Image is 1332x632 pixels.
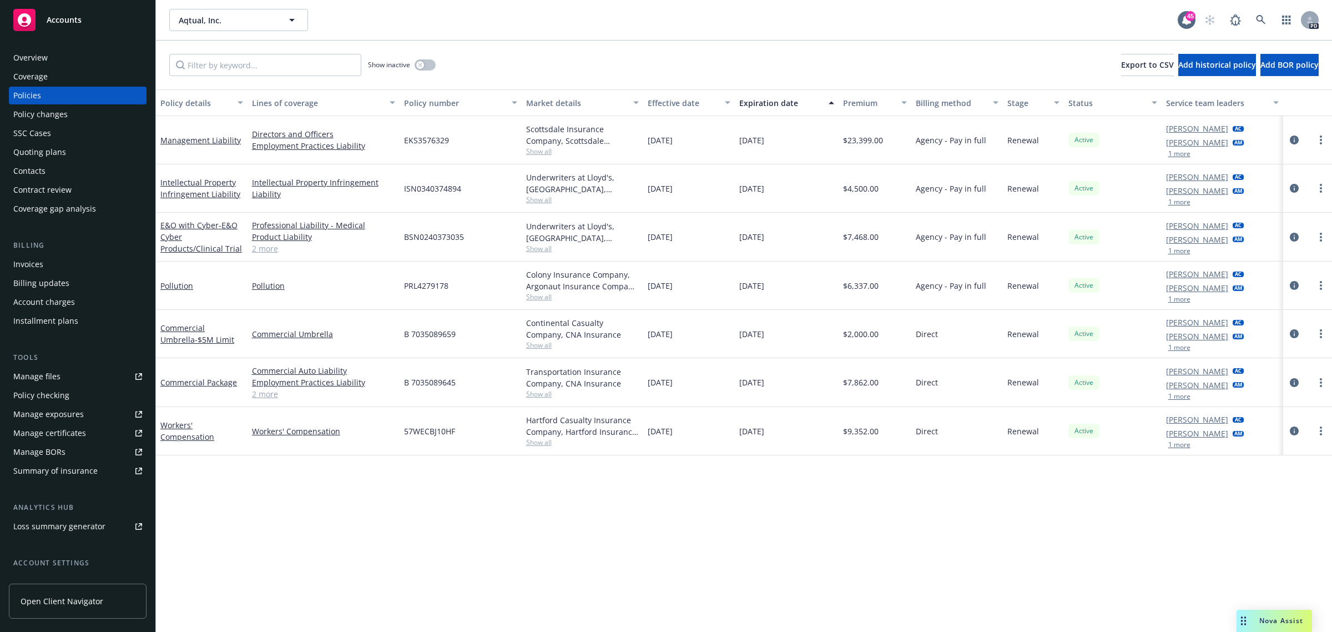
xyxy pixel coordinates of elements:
span: Agency - Pay in full [916,183,986,194]
span: $2,000.00 [843,328,879,340]
a: Pollution [160,280,193,291]
div: Market details [526,97,627,109]
span: ISN0340374894 [404,183,461,194]
a: Pollution [252,280,395,292]
span: [DATE] [739,183,764,194]
a: [PERSON_NAME] [1166,428,1228,439]
div: Installment plans [13,312,78,330]
a: Commercial Auto Liability [252,365,395,377]
span: Show all [526,292,639,302]
a: [PERSON_NAME] [1166,330,1228,342]
div: Tools [9,352,147,363]
div: Contacts [13,162,46,180]
a: Intellectual Property Infringement Liability [160,177,240,199]
div: Stage [1007,97,1047,109]
span: $4,500.00 [843,183,879,194]
a: circleInformation [1288,279,1301,292]
span: Active [1073,329,1095,339]
span: Add BOR policy [1260,59,1319,70]
a: [PERSON_NAME] [1166,220,1228,232]
div: Expiration date [739,97,822,109]
a: Coverage gap analysis [9,200,147,218]
div: Effective date [648,97,718,109]
a: [PERSON_NAME] [1166,171,1228,183]
a: more [1314,279,1328,292]
span: Accounts [47,16,82,24]
div: Summary of insurance [13,462,98,480]
div: Billing updates [13,274,69,292]
a: Contract review [9,181,147,199]
div: Account settings [9,558,147,569]
span: Active [1073,232,1095,242]
button: 1 more [1168,442,1190,448]
div: Lines of coverage [252,97,383,109]
div: Billing method [916,97,986,109]
span: Renewal [1007,231,1039,243]
div: Policies [13,87,41,104]
a: Commercial Umbrella [252,328,395,340]
button: Service team leaders [1162,89,1284,116]
a: Coverage [9,68,147,86]
div: Policy number [404,97,505,109]
div: Manage exposures [13,405,84,423]
span: Agency - Pay in full [916,231,986,243]
button: Aqtual, Inc. [169,9,308,31]
span: Agency - Pay in full [916,280,986,292]
span: Direct [916,425,938,437]
span: $7,862.00 [843,377,879,388]
div: Account charges [13,293,75,311]
a: Directors and Officers [252,128,395,140]
span: Renewal [1007,377,1039,388]
a: Account charges [9,293,147,311]
div: Quoting plans [13,143,66,161]
div: Manage certificates [13,424,86,442]
span: B 7035089645 [404,377,456,388]
button: Billing method [911,89,1003,116]
button: 1 more [1168,296,1190,303]
button: Stage [1003,89,1064,116]
a: Manage files [9,368,147,385]
span: [DATE] [739,328,764,340]
button: Add BOR policy [1260,54,1319,76]
a: Manage exposures [9,405,147,423]
div: Analytics hub [9,502,147,513]
span: EKS3576329 [404,134,449,146]
div: Contract review [13,181,72,199]
a: circleInformation [1288,230,1301,244]
span: [DATE] [648,425,673,437]
span: Nova Assist [1259,616,1303,625]
a: E&O with Cyber [160,220,242,254]
a: Policy changes [9,106,147,123]
div: Manage BORs [13,443,65,461]
span: [DATE] [648,280,673,292]
a: Switch app [1275,9,1298,31]
div: Status [1068,97,1145,109]
span: Show all [526,340,639,350]
button: 1 more [1168,393,1190,400]
span: PRL4279178 [404,280,448,292]
span: [DATE] [648,231,673,243]
span: Active [1073,280,1095,290]
a: Search [1250,9,1272,31]
a: 2 more [252,243,395,254]
button: Status [1064,89,1162,116]
div: Coverage [13,68,48,86]
div: Transportation Insurance Company, CNA Insurance [526,366,639,389]
a: more [1314,424,1328,438]
span: Direct [916,377,938,388]
a: Policy checking [9,387,147,404]
a: [PERSON_NAME] [1166,365,1228,377]
a: [PERSON_NAME] [1166,234,1228,245]
button: Premium [839,89,912,116]
a: SSC Cases [9,124,147,142]
div: Overview [13,49,48,67]
div: Policy details [160,97,231,109]
span: [DATE] [739,231,764,243]
span: [DATE] [648,328,673,340]
span: [DATE] [648,134,673,146]
a: Professional Liability - Medical [252,219,395,231]
a: Start snowing [1199,9,1221,31]
div: Service team leaders [1166,97,1267,109]
a: Manage BORs [9,443,147,461]
button: Add historical policy [1178,54,1256,76]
